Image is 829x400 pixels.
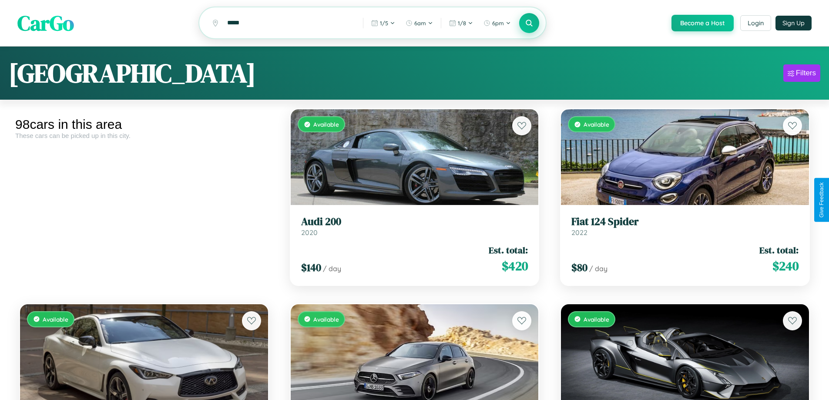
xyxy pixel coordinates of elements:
[775,16,812,30] button: Sign Up
[571,260,587,275] span: $ 80
[313,121,339,128] span: Available
[380,20,388,27] span: 1 / 5
[15,117,273,132] div: 98 cars in this area
[571,215,799,237] a: Fiat 124 Spider2022
[479,16,515,30] button: 6pm
[367,16,399,30] button: 1/5
[589,264,607,273] span: / day
[584,121,609,128] span: Available
[759,244,799,256] span: Est. total:
[9,55,256,91] h1: [GEOGRAPHIC_DATA]
[15,132,273,139] div: These cars can be picked up in this city.
[571,228,587,237] span: 2022
[313,316,339,323] span: Available
[458,20,466,27] span: 1 / 8
[301,260,321,275] span: $ 140
[783,64,820,82] button: Filters
[489,244,528,256] span: Est. total:
[571,215,799,228] h3: Fiat 124 Spider
[17,9,74,37] span: CarGo
[401,16,437,30] button: 6am
[301,228,318,237] span: 2020
[772,257,799,275] span: $ 240
[584,316,609,323] span: Available
[414,20,426,27] span: 6am
[819,182,825,218] div: Give Feedback
[740,15,771,31] button: Login
[43,316,68,323] span: Available
[445,16,477,30] button: 1/8
[301,215,528,228] h3: Audi 200
[492,20,504,27] span: 6pm
[301,215,528,237] a: Audi 2002020
[323,264,341,273] span: / day
[796,69,816,77] div: Filters
[671,15,734,31] button: Become a Host
[502,257,528,275] span: $ 420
